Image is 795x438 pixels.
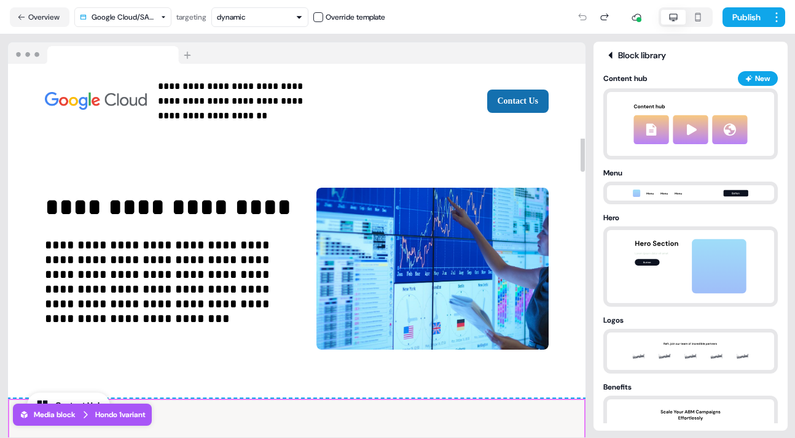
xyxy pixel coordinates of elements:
[92,11,156,23] div: Google Cloud/SAP/Rise v2.2
[19,409,76,421] div: Media block
[755,72,770,85] div: New
[626,230,755,303] img: hero thumbnail preview
[603,314,778,374] button: LogoslogoClouds thumbnail preview
[626,186,755,201] img: menu thumbnail preview
[603,71,778,159] button: Content hubNewcontentHub thumbnail preview
[45,74,147,129] img: Image
[487,90,549,113] button: Contact Us
[603,212,778,224] div: Hero
[336,90,549,113] div: Contact Us
[10,7,69,27] button: Overview
[8,42,197,64] img: Browser topbar
[316,188,549,350] img: Image
[326,11,385,23] div: Override template
[626,332,755,370] img: logoClouds thumbnail preview
[603,212,778,307] button: Herohero thumbnail preview
[176,11,206,23] div: targeting
[603,72,733,85] div: Content hub
[603,167,778,179] div: Menu
[95,409,146,421] div: Hondo 1 variant
[211,7,308,27] button: dynamic
[603,314,778,326] div: Logos
[622,92,759,156] img: contentHub thumbnail preview
[603,49,778,61] div: Block library
[723,7,768,27] button: Publish
[217,11,246,23] div: dynamic
[603,381,778,393] div: Benefits
[603,167,778,204] button: Menumenu thumbnail preview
